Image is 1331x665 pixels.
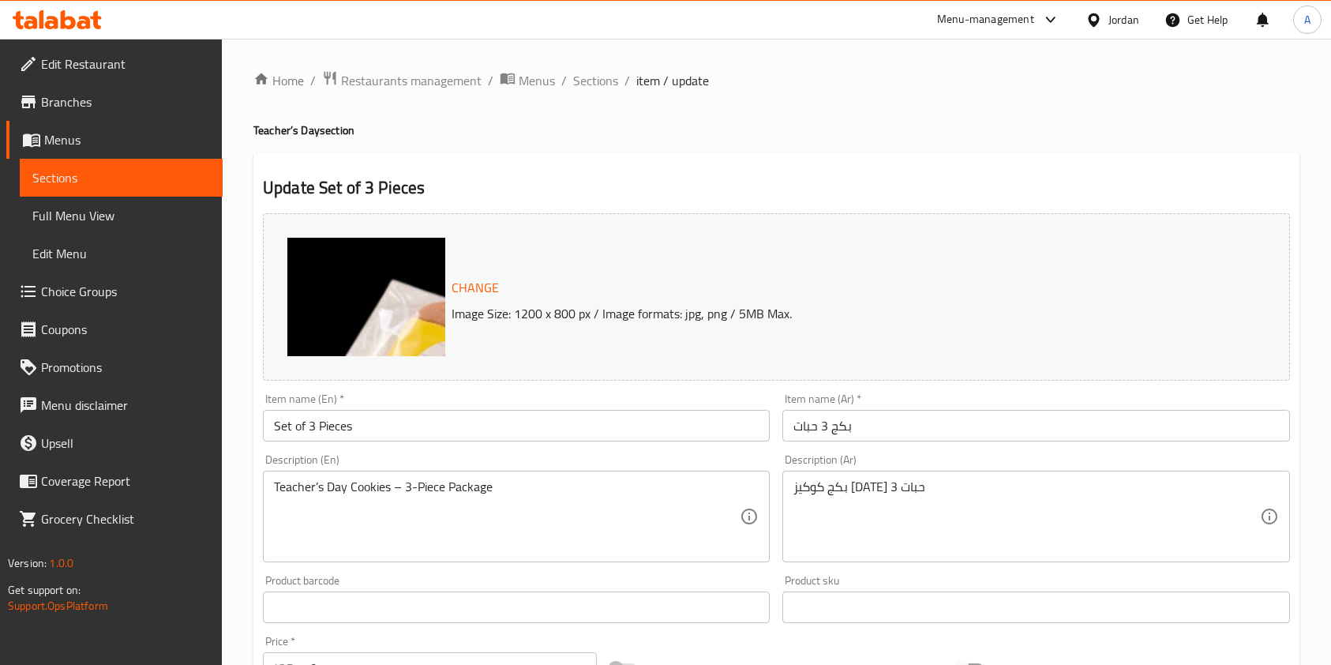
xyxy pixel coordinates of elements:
h4: Teacher’s Day section [253,122,1299,138]
span: Full Menu View [32,206,210,225]
a: Menus [6,121,223,159]
span: A [1304,11,1310,28]
div: Jordan [1108,11,1139,28]
a: Restaurants management [322,70,482,91]
span: Get support on: [8,580,81,600]
input: Enter name Ar [782,410,1289,441]
span: Edit Restaurant [41,54,210,73]
span: Choice Groups [41,282,210,301]
span: Edit Menu [32,244,210,263]
span: Menus [44,130,210,149]
nav: breadcrumb [253,70,1299,91]
textarea: Teacher’s Day Cookies – 3-Piece Package [274,479,740,554]
span: Grocery Checklist [41,509,210,528]
span: Branches [41,92,210,111]
span: Change [452,276,499,299]
span: Menus [519,71,555,90]
a: Coupons [6,310,223,348]
h2: Update Set of 3 Pieces [263,176,1290,200]
span: item / update [636,71,709,90]
a: Home [253,71,304,90]
a: Sections [20,159,223,197]
img: e2028bf4-6f96-4a29-84bc-826e43f0973a.jpg [287,238,603,554]
input: Please enter product sku [782,592,1289,623]
button: Change [445,272,505,304]
input: Enter name En [263,410,770,441]
a: Sections [573,71,618,90]
span: 1.0.0 [49,553,73,573]
span: Upsell [41,434,210,453]
p: Image Size: 1200 x 800 px / Image formats: jpg, png / 5MB Max. [445,304,1179,323]
a: Grocery Checklist [6,500,223,538]
a: Support.OpsPlatform [8,595,108,616]
li: / [488,71,493,90]
input: Please enter product barcode [263,592,770,623]
span: Sections [32,168,210,187]
span: Coupons [41,320,210,339]
a: Edit Restaurant [6,45,223,83]
span: Menu disclaimer [41,396,210,415]
span: Coverage Report [41,472,210,490]
li: / [624,71,630,90]
a: Choice Groups [6,272,223,310]
textarea: بكج كوكيز [DATE] 3 حبات [793,479,1259,554]
a: Branches [6,83,223,121]
li: / [310,71,316,90]
li: / [561,71,567,90]
span: Restaurants management [341,71,482,90]
a: Coverage Report [6,462,223,500]
a: Menus [500,70,555,91]
span: Version: [8,553,47,573]
a: Full Menu View [20,197,223,235]
span: Promotions [41,358,210,377]
div: Menu-management [937,10,1034,29]
a: Menu disclaimer [6,386,223,424]
a: Edit Menu [20,235,223,272]
a: Promotions [6,348,223,386]
a: Upsell [6,424,223,462]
